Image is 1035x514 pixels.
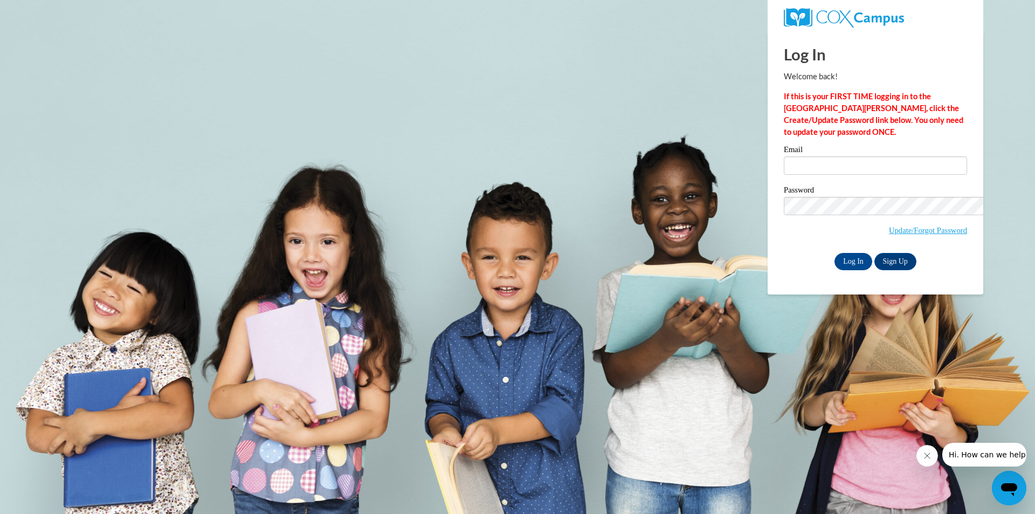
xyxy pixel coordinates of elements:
[834,253,872,270] input: Log In
[784,186,967,197] label: Password
[784,43,967,65] h1: Log In
[916,445,938,467] iframe: Close message
[784,12,904,22] a: COX Campus
[784,71,967,83] p: Welcome back!
[992,471,1026,505] iframe: Button to launch messaging window
[942,443,1026,467] iframe: Message from company
[784,146,967,156] label: Email
[784,92,963,136] strong: If this is your FIRST TIME logging in to the [GEOGRAPHIC_DATA][PERSON_NAME], click the Create/Upd...
[874,253,916,270] a: Sign Up
[889,226,967,235] a: Update/Forgot Password
[6,8,87,16] span: Hi. How can we help?
[784,8,904,28] img: COX Campus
